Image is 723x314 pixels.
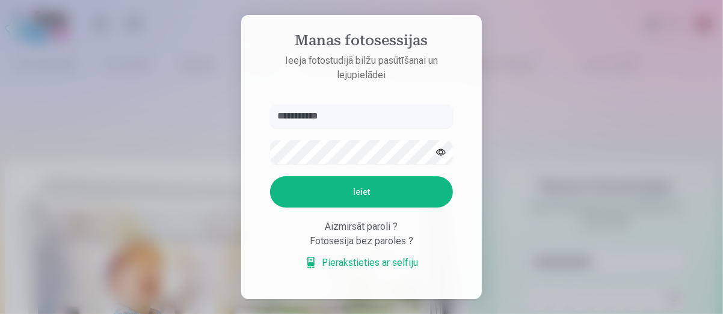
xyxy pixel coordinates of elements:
p: Ieeja fotostudijā bilžu pasūtīšanai un lejupielādei [258,54,465,82]
h4: Manas fotosessijas [258,32,465,54]
div: Fotosesija bez paroles ? [270,234,453,248]
button: Ieiet [270,176,453,208]
div: Aizmirsāt paroli ? [270,220,453,234]
a: Pierakstieties ar selfiju [305,256,418,270]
